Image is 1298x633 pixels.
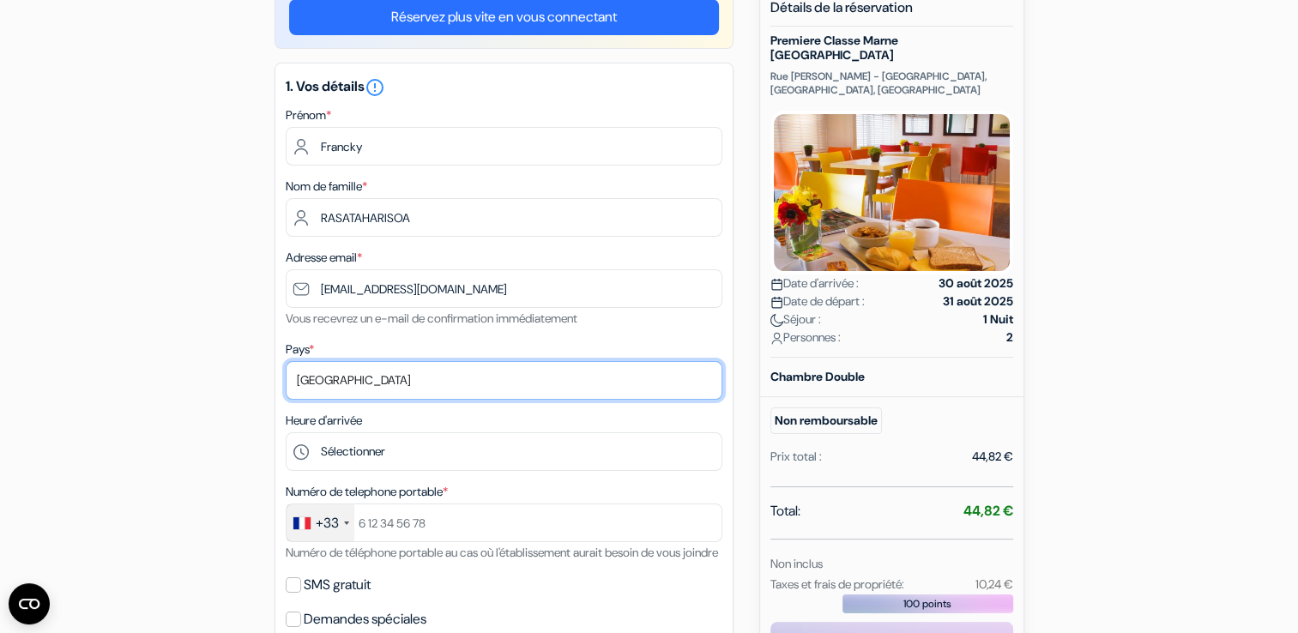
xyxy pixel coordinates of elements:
[770,556,823,571] small: Non inclus
[286,77,722,98] h5: 1. Vos détails
[286,483,448,501] label: Numéro de telephone portable
[770,407,882,434] small: Non remboursable
[286,310,577,326] small: Vous recevrez un e-mail de confirmation immédiatement
[975,576,1012,592] small: 10,24 €
[287,504,354,541] div: France: +33
[286,412,362,430] label: Heure d'arrivée
[9,583,50,624] button: Ouvrir le widget CMP
[939,274,1013,292] strong: 30 août 2025
[286,341,314,359] label: Pays
[286,269,722,308] input: Entrer adresse e-mail
[286,127,722,166] input: Entrez votre prénom
[963,502,1013,520] strong: 44,82 €
[770,332,783,345] img: user_icon.svg
[770,576,904,592] small: Taxes et frais de propriété:
[286,545,718,560] small: Numéro de téléphone portable au cas où l'établissement aurait besoin de vous joindre
[770,369,865,384] b: Chambre Double
[770,292,865,310] span: Date de départ :
[770,274,859,292] span: Date d'arrivée :
[770,310,821,329] span: Séjour :
[316,513,339,534] div: +33
[770,448,822,466] div: Prix total :
[770,314,783,327] img: moon.svg
[770,329,841,347] span: Personnes :
[943,292,1013,310] strong: 31 août 2025
[770,33,1013,63] h5: Premiere Classe Marne [GEOGRAPHIC_DATA]
[304,607,426,631] label: Demandes spéciales
[983,310,1013,329] strong: 1 Nuit
[286,198,722,237] input: Entrer le nom de famille
[972,448,1013,466] div: 44,82 €
[770,69,1013,97] p: Rue [PERSON_NAME] - [GEOGRAPHIC_DATA], [GEOGRAPHIC_DATA], [GEOGRAPHIC_DATA]
[304,573,371,597] label: SMS gratuit
[286,249,362,267] label: Adresse email
[903,596,951,612] span: 100 points
[365,77,385,98] i: error_outline
[770,278,783,291] img: calendar.svg
[286,106,331,124] label: Prénom
[770,501,800,521] span: Total:
[286,178,367,196] label: Nom de famille
[770,296,783,309] img: calendar.svg
[1006,329,1013,347] strong: 2
[365,77,385,95] a: error_outline
[286,503,722,542] input: 6 12 34 56 78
